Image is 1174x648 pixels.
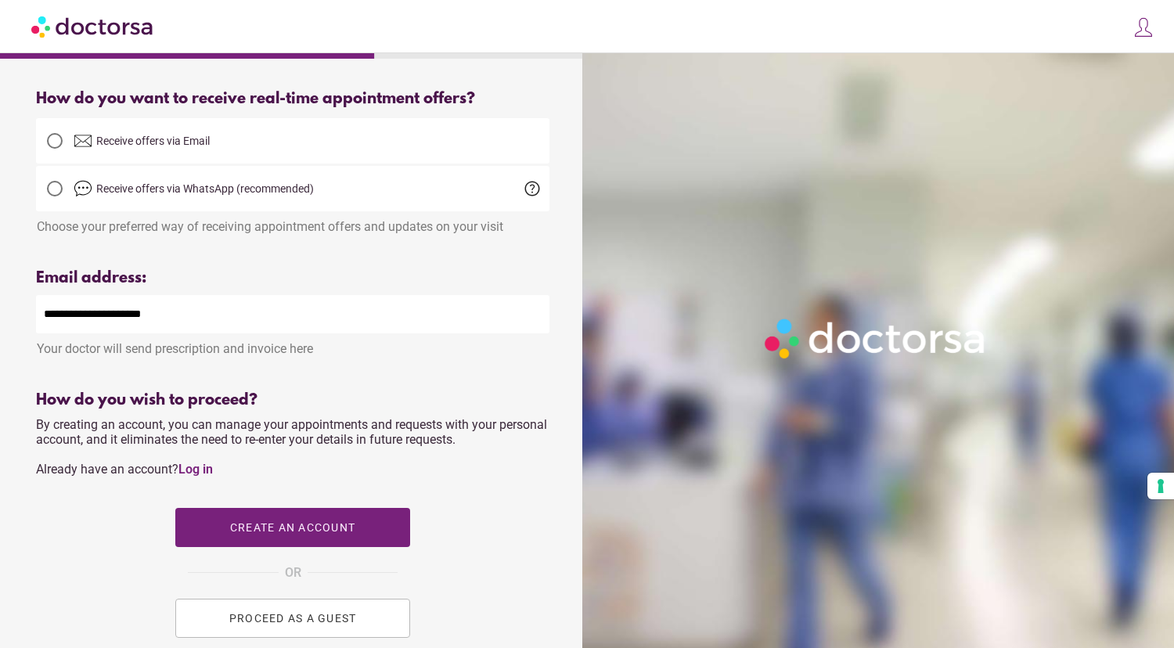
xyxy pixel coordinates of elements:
span: By creating an account, you can manage your appointments and requests with your personal account,... [36,417,547,477]
img: icons8-customer-100.png [1133,16,1154,38]
span: PROCEED AS A GUEST [229,612,357,625]
button: Create an account [175,508,410,547]
div: How do you want to receive real-time appointment offers? [36,90,549,108]
div: Your doctor will send prescription and invoice here [36,333,549,356]
span: Receive offers via Email [96,135,210,147]
div: Choose your preferred way of receiving appointment offers and updates on your visit [36,211,549,234]
span: help [523,179,542,198]
img: Logo-Doctorsa-trans-White-partial-flat.png [758,312,993,365]
div: Email address: [36,269,549,287]
button: Your consent preferences for tracking technologies [1147,473,1174,499]
a: Log in [178,462,213,477]
button: PROCEED AS A GUEST [175,599,410,638]
img: Doctorsa.com [31,9,155,44]
img: chat [74,179,92,198]
span: Create an account [230,521,355,534]
span: Receive offers via WhatsApp (recommended) [96,182,314,195]
span: OR [285,563,301,583]
img: email [74,131,92,150]
div: How do you wish to proceed? [36,391,549,409]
